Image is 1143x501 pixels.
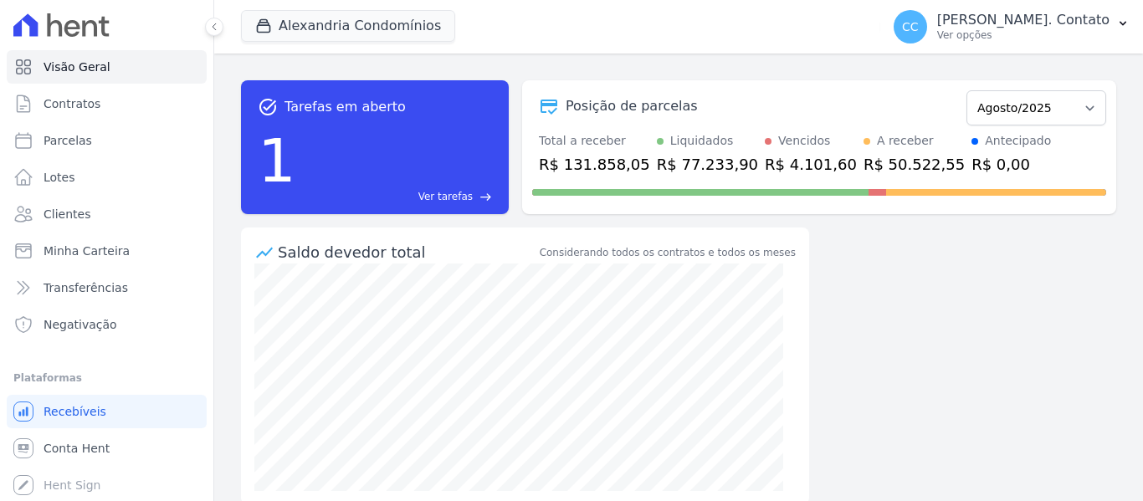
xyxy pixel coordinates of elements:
[539,153,650,176] div: R$ 131.858,05
[7,50,207,84] a: Visão Geral
[7,395,207,428] a: Recebíveis
[539,132,650,150] div: Total a receber
[258,117,296,204] div: 1
[7,87,207,120] a: Contratos
[937,28,1110,42] p: Ver opções
[44,206,90,222] span: Clientes
[44,440,110,457] span: Conta Hent
[765,153,857,176] div: R$ 4.101,60
[7,124,207,157] a: Parcelas
[670,132,734,150] div: Liquidados
[278,241,536,263] div: Saldo devedor total
[284,97,406,117] span: Tarefas em aberto
[985,132,1051,150] div: Antecipado
[44,59,110,75] span: Visão Geral
[864,153,965,176] div: R$ 50.522,55
[971,153,1051,176] div: R$ 0,00
[44,403,106,420] span: Recebíveis
[937,12,1110,28] p: [PERSON_NAME]. Contato
[540,245,796,260] div: Considerando todos os contratos e todos os meses
[877,132,934,150] div: A receber
[13,368,200,388] div: Plataformas
[7,161,207,194] a: Lotes
[258,97,278,117] span: task_alt
[303,189,492,204] a: Ver tarefas east
[44,316,117,333] span: Negativação
[44,243,130,259] span: Minha Carteira
[902,21,919,33] span: CC
[566,96,698,116] div: Posição de parcelas
[44,95,100,112] span: Contratos
[880,3,1143,50] button: CC [PERSON_NAME]. Contato Ver opções
[44,279,128,296] span: Transferências
[44,132,92,149] span: Parcelas
[418,189,473,204] span: Ver tarefas
[479,191,492,203] span: east
[241,10,455,42] button: Alexandria Condomínios
[778,132,830,150] div: Vencidos
[7,308,207,341] a: Negativação
[44,169,75,186] span: Lotes
[657,153,758,176] div: R$ 77.233,90
[7,197,207,231] a: Clientes
[7,271,207,304] a: Transferências
[7,234,207,268] a: Minha Carteira
[7,432,207,465] a: Conta Hent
